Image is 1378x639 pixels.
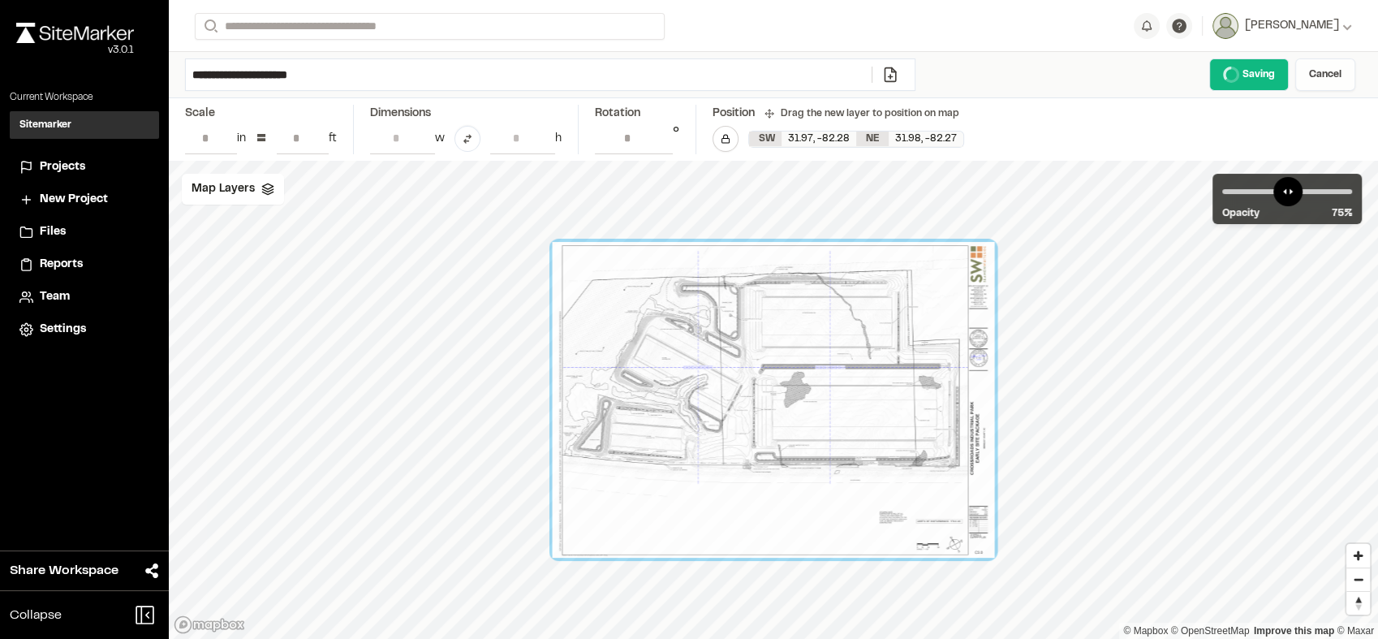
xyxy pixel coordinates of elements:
a: Cancel [1295,58,1355,91]
span: Reset bearing to north [1346,592,1370,615]
div: Dimensions [370,105,562,123]
div: 31.98 , -82.27 [889,132,963,146]
span: 75 % [1332,206,1352,221]
span: Zoom out [1346,568,1370,591]
a: Improve this map [1254,625,1334,637]
span: Projects [40,158,85,176]
a: Team [19,288,149,306]
button: [PERSON_NAME] [1212,13,1352,39]
div: SW [749,132,782,146]
div: ° [673,123,679,154]
button: Reset bearing to north [1346,591,1370,615]
span: Opacity [1222,206,1260,221]
div: Rotation [595,105,679,123]
span: Team [40,288,70,306]
a: Mapbox [1123,625,1168,637]
div: = [256,126,267,152]
div: SW 31.972588307029127, -82.27740843525386 | NE 31.97587398490721, -82.27198579810755 [749,132,963,147]
button: Zoom in [1346,544,1370,568]
span: Collapse [10,606,62,625]
button: Lock Map Layer Position [713,126,739,152]
p: Current Workspace [10,90,159,105]
a: Add/Change File [872,67,908,83]
span: Reports [40,256,83,274]
div: h [555,130,562,148]
div: Oh geez...please don't... [16,43,134,58]
span: Map Layers [192,180,255,198]
div: Position [713,105,755,123]
div: Drag the new layer to position on map [764,106,959,121]
div: w [435,130,445,148]
h3: Sitemarker [19,118,71,132]
img: rebrand.png [16,23,134,43]
img: User [1212,13,1238,39]
span: Settings [40,321,86,339]
a: Projects [19,158,149,176]
a: New Project [19,191,149,209]
button: Zoom out [1346,568,1370,591]
a: Files [19,223,149,241]
button: Search [195,13,224,40]
a: Settings [19,321,149,339]
div: in [237,130,246,148]
div: NE [856,132,889,146]
a: Reports [19,256,149,274]
a: OpenStreetMap [1171,625,1250,637]
div: Scale [185,105,215,123]
span: [PERSON_NAME] [1245,17,1339,35]
span: Share Workspace [10,561,118,581]
span: Files [40,223,66,241]
a: Maxar [1337,625,1374,637]
a: Mapbox homepage [174,615,245,634]
canvas: Map [169,161,1378,639]
a: Saving [1209,58,1289,91]
span: New Project [40,191,108,209]
div: 31.97 , -82.28 [782,132,856,146]
div: ft [329,130,337,148]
